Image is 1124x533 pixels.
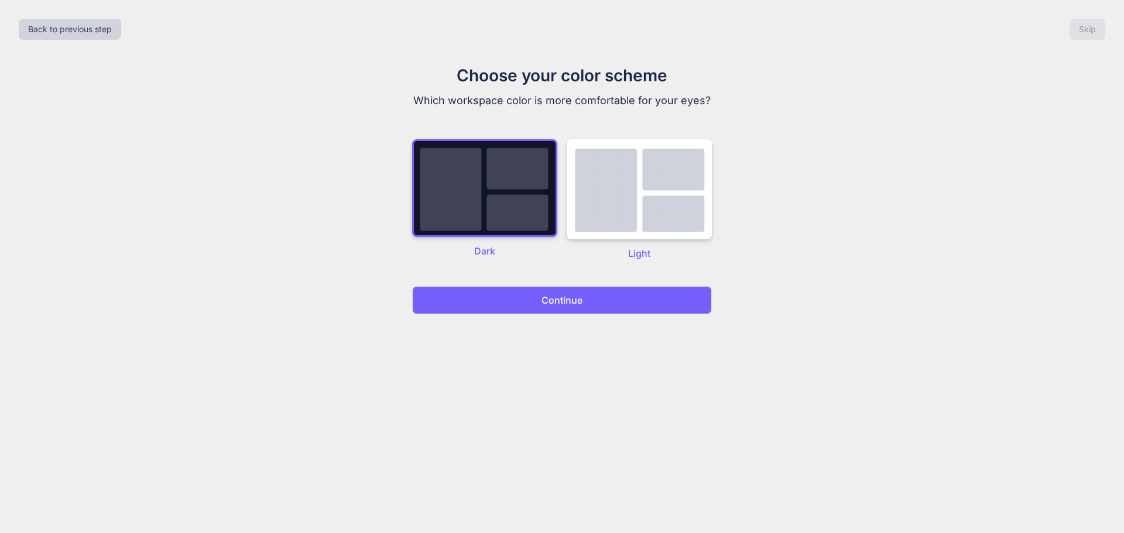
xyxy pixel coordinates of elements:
h1: Choose your color scheme [365,63,759,88]
button: Continue [412,286,712,314]
button: Skip [1070,19,1105,40]
p: Dark [412,244,557,258]
p: Continue [542,293,582,307]
img: dark [412,139,557,237]
p: Which workspace color is more comfortable for your eyes? [365,92,759,109]
img: dark [567,139,712,239]
button: Back to previous step [19,19,121,40]
p: Light [567,246,712,260]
